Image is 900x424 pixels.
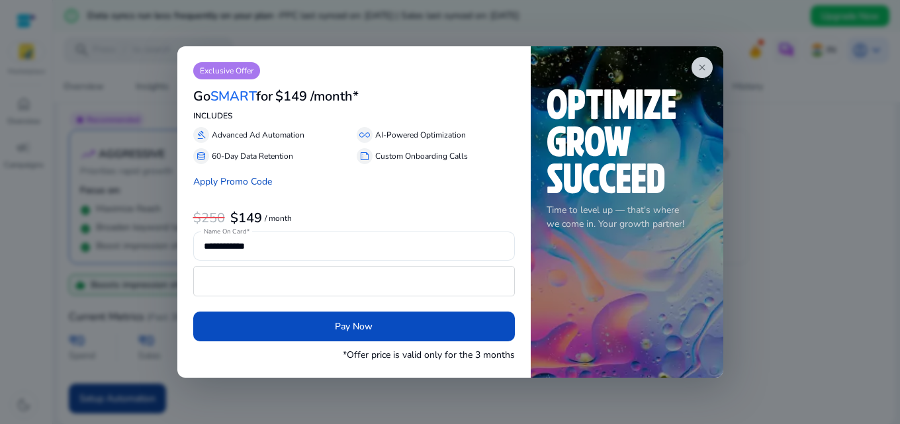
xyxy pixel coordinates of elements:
[210,87,256,105] span: SMART
[265,214,292,223] p: / month
[359,151,370,161] span: summarize
[697,62,707,73] span: close
[193,110,515,122] p: INCLUDES
[212,129,304,141] p: Advanced Ad Automation
[193,175,272,188] a: Apply Promo Code
[201,268,508,294] iframe: Secure payment input frame
[196,130,206,140] span: gavel
[343,348,515,362] p: *Offer price is valid only for the 3 months
[193,89,273,105] h3: Go for
[193,210,225,226] h3: $250
[193,62,260,79] p: Exclusive Offer
[230,209,262,227] b: $149
[275,89,359,105] h3: $149 /month*
[212,150,293,162] p: 60-Day Data Retention
[193,312,515,341] button: Pay Now
[375,150,468,162] p: Custom Onboarding Calls
[196,151,206,161] span: database
[335,319,373,333] span: Pay Now
[375,129,466,141] p: AI-Powered Optimization
[359,130,370,140] span: all_inclusive
[204,228,246,237] mat-label: Name On Card
[547,203,707,231] p: Time to level up — that's where we come in. Your growth partner!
